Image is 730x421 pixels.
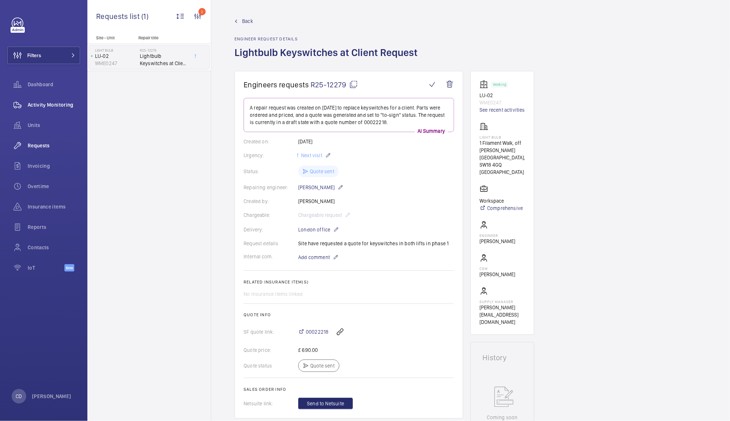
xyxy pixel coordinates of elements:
[480,135,525,139] p: Light Bulb
[250,104,448,126] p: A repair request was created on [DATE] to replace keyswitches for a client. Parts were ordered an...
[482,354,522,361] h1: History
[480,266,515,271] p: CSM
[87,35,135,40] p: Site - Unit
[140,52,188,67] span: Lightbulb Keyswitches at Client Request
[28,122,80,129] span: Units
[298,183,343,192] p: [PERSON_NAME]
[95,52,137,60] p: LU-02
[16,393,22,400] p: CD
[487,414,517,421] p: Coming soon
[244,312,454,317] h2: Quote info
[480,80,491,89] img: elevator.svg
[298,398,353,409] button: Send to Netsuite
[27,52,41,59] span: Filters
[64,264,74,271] span: Beta
[300,152,322,158] span: Next visit
[95,48,137,52] p: Light Bulb
[28,244,80,251] span: Contacts
[480,197,523,204] p: Workspace
[415,127,448,135] p: AI Summary
[298,328,328,335] a: 00022218
[95,60,137,67] p: WME0247
[480,106,525,114] a: See recent activities
[234,36,422,41] h2: Engineer request details
[480,92,525,99] p: LU-02
[28,142,80,149] span: Requests
[244,279,454,285] h2: Related insurance item(s)
[7,47,80,64] button: Filters
[242,17,253,25] span: Back
[140,48,188,52] h2: R25-12279
[480,299,525,304] p: Supply manager
[28,162,80,170] span: Invoicing
[28,81,80,88] span: Dashboard
[307,400,344,407] span: Send to Netsuite
[480,233,515,238] p: Engineer
[480,139,525,161] p: 1 Filament Walk, off [PERSON_NAME][GEOGRAPHIC_DATA],
[298,225,339,234] p: London office
[306,328,328,335] span: 00022218
[234,46,422,71] h1: Lightbulb Keyswitches at Client Request
[311,80,358,89] span: R25-12279
[480,161,525,176] p: SW18 4GQ [GEOGRAPHIC_DATA]
[244,80,309,89] span: Engineers requests
[28,183,80,190] span: Overtime
[138,35,186,40] p: Repair title
[28,223,80,231] span: Reports
[298,254,330,261] span: Add comment
[480,204,523,212] a: Comprehensive
[480,99,525,106] p: WME0247
[28,264,64,271] span: IoT
[244,387,454,392] h2: Sales order info
[32,393,71,400] p: [PERSON_NAME]
[480,304,525,326] p: [PERSON_NAME][EMAIL_ADDRESS][DOMAIN_NAME]
[28,203,80,210] span: Insurance items
[96,12,141,21] span: Requests list
[480,271,515,278] p: [PERSON_NAME]
[480,238,515,245] p: [PERSON_NAME]
[28,101,80,108] span: Activity Monitoring
[493,83,506,86] p: Working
